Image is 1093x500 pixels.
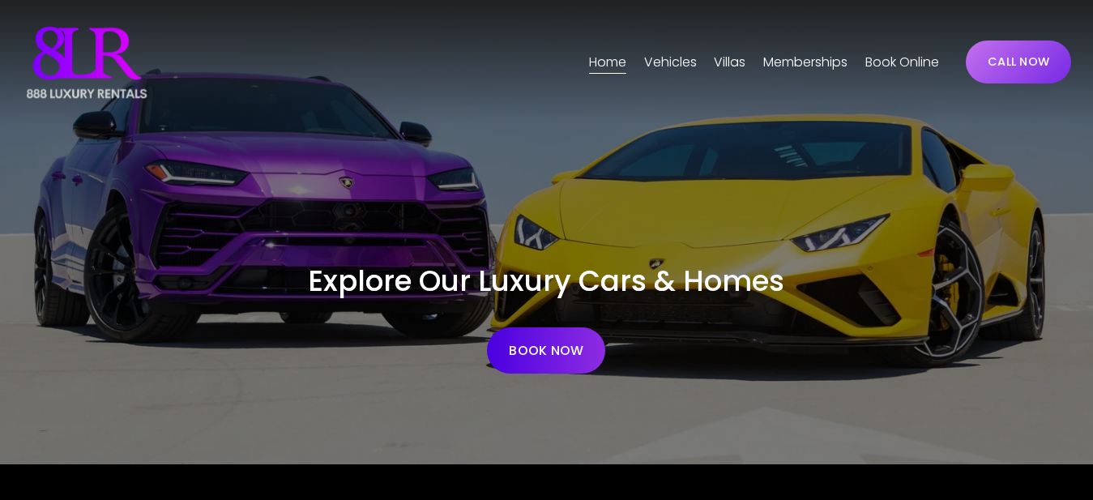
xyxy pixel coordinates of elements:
[714,49,745,75] a: folder dropdown
[865,49,939,75] a: Book Online
[22,22,152,103] img: Luxury Car &amp; Home Rentals For Every Occasion
[589,49,626,75] a: Home
[308,261,784,301] span: Explore Our Luxury Cars & Homes
[644,51,697,75] span: Vehicles
[966,41,1071,83] a: CALL NOW
[487,327,605,374] a: BOOK NOW
[714,51,745,75] span: Villas
[763,49,848,75] a: Memberships
[644,49,697,75] a: folder dropdown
